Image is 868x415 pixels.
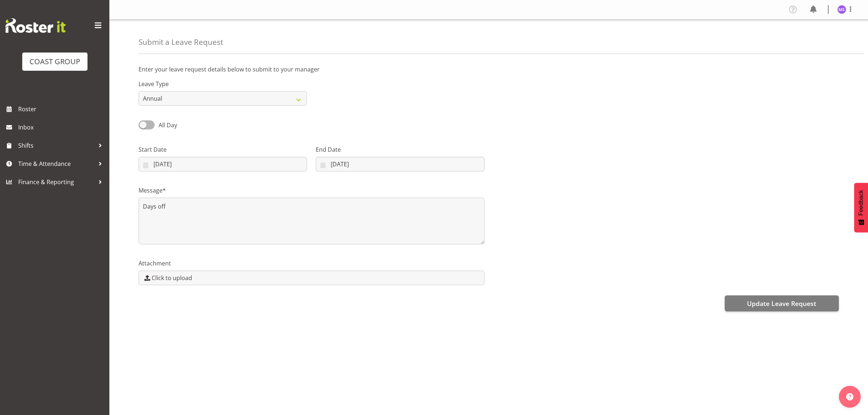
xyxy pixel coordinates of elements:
[846,393,853,400] img: help-xxl-2.png
[18,104,106,115] span: Roster
[139,65,839,74] p: Enter your leave request details below to submit to your manager
[18,158,95,169] span: Time & Attendance
[18,122,106,133] span: Inbox
[854,183,868,232] button: Feedback - Show survey
[316,145,484,154] label: End Date
[837,5,846,14] img: maria-scarabino1133.jpg
[5,18,66,33] img: Rosterit website logo
[316,157,484,171] input: Click to select...
[18,177,95,187] span: Finance & Reporting
[858,190,864,216] span: Feedback
[139,157,307,171] input: Click to select...
[139,79,307,88] label: Leave Type
[725,295,839,311] button: Update Leave Request
[139,259,484,268] label: Attachment
[139,38,223,46] h4: Submit a Leave Request
[18,140,95,151] span: Shifts
[139,186,484,195] label: Message*
[159,121,177,129] span: All Day
[139,145,307,154] label: Start Date
[152,274,192,282] span: Click to upload
[747,299,816,308] span: Update Leave Request
[30,56,80,67] div: COAST GROUP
